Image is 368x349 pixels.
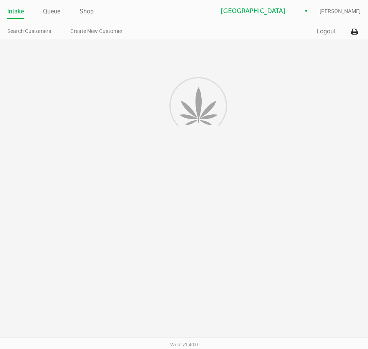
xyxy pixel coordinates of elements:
[7,6,24,17] a: Intake
[80,6,94,17] a: Shop
[300,4,312,18] button: Select
[320,7,361,15] span: [PERSON_NAME]
[221,7,296,16] span: [GEOGRAPHIC_DATA]
[7,26,51,36] a: Search Customers
[43,6,60,17] a: Queue
[317,27,336,36] button: Logout
[170,342,198,347] span: Web: v1.40.0
[70,26,123,36] a: Create New Customer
